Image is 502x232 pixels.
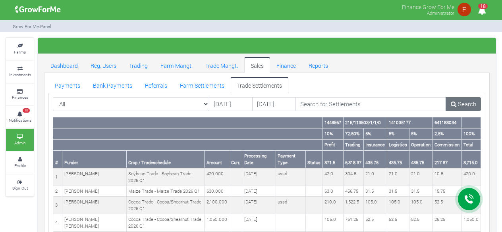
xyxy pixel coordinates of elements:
td: 26.25 [432,214,461,232]
td: ussd [276,197,305,214]
th: 72.50% [343,128,363,139]
td: 31.5 [409,186,432,197]
td: 105.0 [387,197,409,214]
td: 21.0 [387,168,409,186]
th: 216/113503/1/1/0 [343,117,387,128]
a: Farm Mangt. [154,57,199,73]
td: 31.5 [363,186,387,197]
small: Admin [14,140,26,146]
td: 31.5 [387,186,409,197]
td: 52.5 [387,214,409,232]
th: Profit [322,139,343,150]
td: Cocoa Trade - Cocoa/Shearnut Trade 2026 Q1 [126,197,205,214]
td: 10.5 [432,168,461,186]
small: Investments [9,72,31,77]
span: 18 [478,4,488,9]
th: 435.75 [363,150,387,168]
th: 141035177 [387,117,432,128]
small: Notifications [9,117,31,123]
td: 1 [53,168,62,186]
input: Search for Settlements [295,97,446,111]
td: 42.0 [322,168,343,186]
a: Sales [244,57,270,73]
td: [DATE] [242,214,276,232]
small: Finances [12,94,28,100]
a: Admin [6,129,34,151]
a: Farm Settlements [174,77,231,93]
td: 21.0 [409,168,432,186]
th: 100% [461,128,481,139]
th: Trading [343,139,363,150]
input: DD/MM/YYYY [209,97,253,111]
td: 456.75 [343,186,363,197]
th: Status [305,150,322,168]
td: [PERSON_NAME] [PERSON_NAME] [62,214,127,232]
td: 761.25 [343,214,363,232]
td: [PERSON_NAME] [62,197,127,214]
td: [DATE] [242,197,276,214]
td: 3 [53,197,62,214]
img: growforme image [12,2,64,17]
a: Referrals [139,77,174,93]
td: Soybean Trade - Soybean Trade 2026 Q1 [126,168,205,186]
img: growforme image [456,2,472,17]
a: Trading [123,57,154,73]
th: 2.5% [432,128,461,139]
small: Administrator [427,10,454,16]
a: Trade Settlements [231,77,288,93]
td: 420.000 [205,168,229,186]
a: Reg. Users [84,57,123,73]
td: 304.5 [343,168,363,186]
th: Commission [432,139,461,150]
th: Insurance [363,139,387,150]
a: Finances [6,84,34,105]
td: [DATE] [242,168,276,186]
a: Payments [48,77,87,93]
a: 18 Notifications [6,106,34,128]
small: Grow For Me Panel [13,23,51,29]
th: 641188034 [432,117,461,128]
a: Trade Mangt. [199,57,244,73]
th: Processing Date [242,150,276,168]
small: Farms [14,49,26,55]
th: 435.75 [409,150,432,168]
td: 52.5 [409,214,432,232]
td: Cocoa Trade - Cocoa/Shearnut Trade 2026 Q1 [126,214,205,232]
td: ussd [276,168,305,186]
p: Finance Grow For Me [402,2,454,11]
td: 420.0 [461,168,481,186]
a: 18 [474,8,490,15]
a: Search [446,97,481,111]
td: 63.0 [322,186,343,197]
input: DD/MM/YYYY [252,97,296,111]
td: 1,050.000 [205,214,229,232]
a: Reports [302,57,334,73]
th: 871.5 [322,150,343,168]
th: 1448567 [322,117,343,128]
a: Dashboard [44,57,84,73]
a: Profile [6,151,34,173]
th: Crop / Tradeschedule [126,150,205,168]
td: 52.5 [432,197,461,214]
td: 1,050.0 [461,214,481,232]
td: [PERSON_NAME] [62,168,127,186]
a: Bank Payments [87,77,139,93]
th: 10% [322,128,343,139]
td: 4 [53,214,62,232]
th: Funder [62,150,127,168]
small: Profile [14,163,26,168]
a: Investments [6,61,34,82]
td: [DATE] [242,186,276,197]
th: 5% [409,128,432,139]
th: 6,318.37 [343,150,363,168]
a: Farms [6,38,34,60]
th: Payment Type [276,150,305,168]
th: 5% [363,128,387,139]
td: [PERSON_NAME] [62,186,127,197]
td: 105.0 [322,214,343,232]
th: 435.75 [387,150,409,168]
th: 8,715.0 [461,150,481,168]
th: # [53,150,62,168]
td: 105.0 [409,197,432,214]
td: 1,522.5 [343,197,363,214]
